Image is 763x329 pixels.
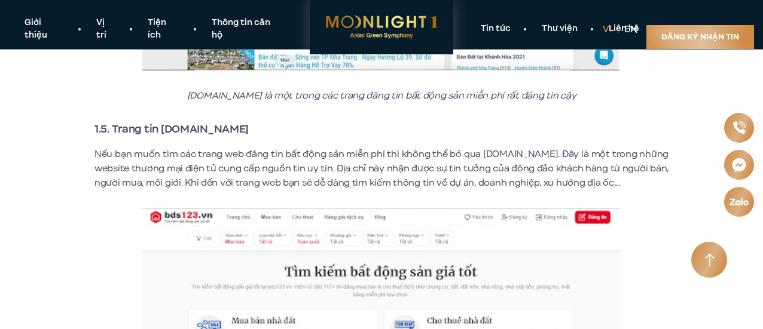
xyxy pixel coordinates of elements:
em: [DOMAIN_NAME] là một trong các trang đăng tin bất động sản miễn phí rất đáng tin cậy [187,89,576,102]
a: Đăng ký nhận tin [646,25,754,49]
img: Arrow icon [704,253,715,267]
a: Tin tức [465,23,526,35]
a: en [624,23,637,36]
img: Phone icon [733,121,745,134]
a: Giới thiệu [9,17,81,42]
a: Thư viện [526,23,593,35]
img: Zalo icon [729,198,749,205]
strong: 1.5. Trang tin [DOMAIN_NAME] [94,121,249,137]
a: Tiện ích [132,17,196,42]
p: Nếu bạn muốn tìm các trang web đăng tin bất động sản miễn phí thì không thể bỏ qua [DOMAIN_NAME].... [94,147,669,190]
a: Thông tin căn hộ [196,17,298,42]
a: vi [603,23,612,36]
a: Vị trí [81,17,132,42]
img: Messenger icon [732,158,746,172]
a: Liên hệ [593,23,655,35]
